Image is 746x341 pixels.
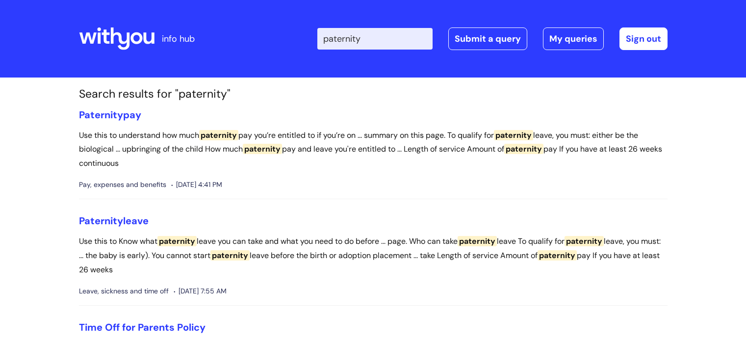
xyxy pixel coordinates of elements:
input: Search [317,28,433,50]
a: Paternitypay [79,108,141,121]
span: Leave, sickness and time off [79,285,169,297]
p: Use this to understand how much pay you’re entitled to if you’re on ... summary on this page. To ... [79,129,668,171]
span: Paternity [79,214,123,227]
span: paternity [210,250,250,261]
a: Submit a query [448,27,527,50]
span: paternity [458,236,497,246]
span: [DATE] 4:41 PM [171,179,222,191]
span: paternity [157,236,197,246]
div: | - [317,27,668,50]
p: Use this to Know what leave you can take and what you need to do before ... page. Who can take le... [79,235,668,277]
a: Time Off for Parents Policy [79,321,206,334]
span: paternity [504,144,543,154]
span: paternity [565,236,604,246]
a: Sign out [619,27,668,50]
h1: Search results for "paternity" [79,87,668,101]
span: [DATE] 7:55 AM [174,285,227,297]
span: paternity [494,130,533,140]
a: Paternityleave [79,214,149,227]
span: paternity [243,144,282,154]
span: paternity [199,130,238,140]
p: info hub [162,31,195,47]
a: My queries [543,27,604,50]
span: Paternity [79,108,123,121]
span: Pay, expenses and benefits [79,179,166,191]
span: paternity [538,250,577,261]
